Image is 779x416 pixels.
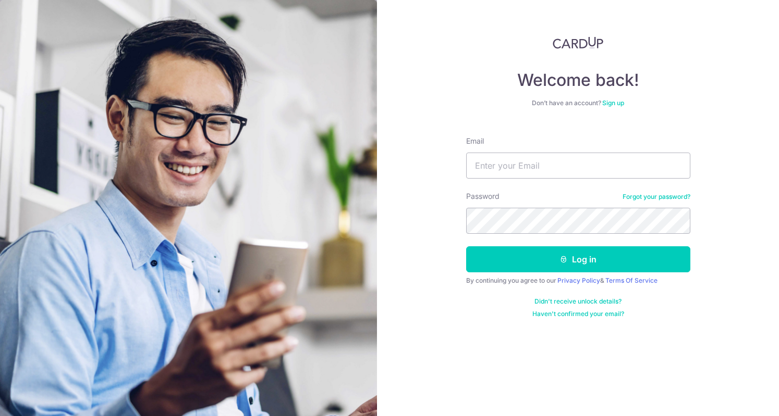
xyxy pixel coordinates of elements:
[466,153,690,179] input: Enter your Email
[466,70,690,91] h4: Welcome back!
[553,36,604,49] img: CardUp Logo
[534,297,622,306] a: Didn't receive unlock details?
[466,191,500,201] label: Password
[623,193,690,201] a: Forgot your password?
[466,246,690,272] button: Log in
[602,99,624,107] a: Sign up
[466,136,484,146] label: Email
[466,276,690,285] div: By continuing you agree to our &
[557,276,600,284] a: Privacy Policy
[466,99,690,107] div: Don’t have an account?
[605,276,658,284] a: Terms Of Service
[532,310,624,318] a: Haven't confirmed your email?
